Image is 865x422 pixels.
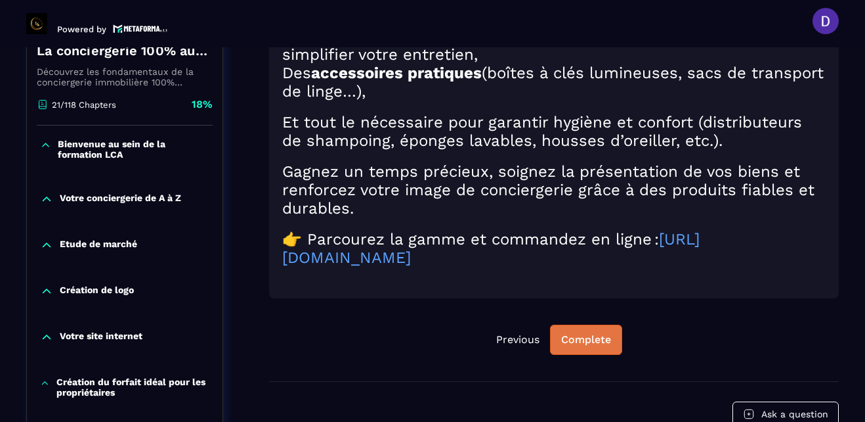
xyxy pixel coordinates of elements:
img: logo [113,23,168,34]
button: Complete [550,325,622,355]
h2: Des (boîtes à clés lumineuses, sacs de transport de linge…), [282,64,826,101]
p: Etude de marché [60,239,137,252]
h4: La conciergerie 100% automatisée [37,41,213,60]
h2: 👉 Parcourez la gamme et commandez en ligne : [282,230,826,267]
p: Bienvenue au sein de la formation LCA [58,139,209,160]
p: Création du forfait idéal pour les propriétaires [56,377,209,398]
p: Votre site internet [60,331,142,344]
p: 18% [192,97,213,112]
strong: accessoires pratiques [311,64,482,82]
p: 21/118 Chapters [52,100,116,110]
img: logo-branding [26,13,47,34]
h2: Gagnez un temps précieux, soignez la présentation de vos biens et renforcez votre image de concie... [282,162,826,218]
p: Création de logo [60,285,134,298]
button: Previous [486,325,550,354]
p: Votre conciergerie de A à Z [60,193,181,206]
a: [URL][DOMAIN_NAME] [282,230,700,267]
p: Découvrez les fondamentaux de la conciergerie immobilière 100% automatisée. Cette formation est c... [37,66,213,87]
div: Complete [561,333,611,346]
p: Powered by [57,24,106,34]
h2: Et tout le nécessaire pour garantir hygiène et confort (distributeurs de shampoing, éponges lavab... [282,113,826,150]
